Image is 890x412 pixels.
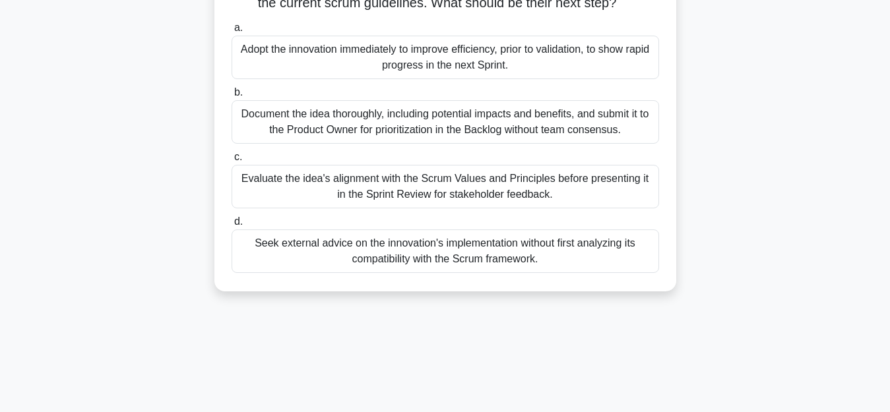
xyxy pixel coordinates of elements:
div: Seek external advice on the innovation's implementation without first analyzing its compatibility... [232,229,659,273]
span: d. [234,216,243,227]
div: Evaluate the idea's alignment with the Scrum Values and Principles before presenting it in the Sp... [232,165,659,208]
div: Adopt the innovation immediately to improve efficiency, prior to validation, to show rapid progre... [232,36,659,79]
span: a. [234,22,243,33]
span: c. [234,151,242,162]
span: b. [234,86,243,98]
div: Document the idea thoroughly, including potential impacts and benefits, and submit it to the Prod... [232,100,659,144]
